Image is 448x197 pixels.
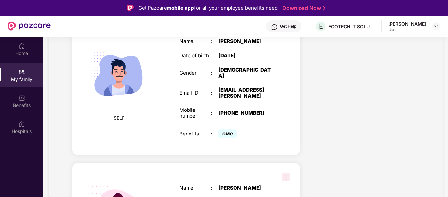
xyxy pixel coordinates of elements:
div: [PERSON_NAME] [388,21,426,27]
div: [DEMOGRAPHIC_DATA] [218,67,273,79]
span: GMC [218,129,237,138]
div: Name [179,38,211,44]
div: : [211,70,218,76]
img: svg+xml;base64,PHN2ZyBpZD0iQmVuZWZpdHMiIHhtbG5zPSJodHRwOi8vd3d3LnczLm9yZy8yMDAwL3N2ZyIgd2lkdGg9Ij... [18,95,25,101]
div: : [211,53,218,59]
div: : [211,110,218,116]
div: [PERSON_NAME] [218,185,273,191]
div: Get Pazcare for all your employee benefits need [138,4,278,12]
div: [DATE] [218,53,273,59]
img: svg+xml;base64,PHN2ZyBpZD0iRHJvcGRvd24tMzJ4MzIiIHhtbG5zPSJodHRwOi8vd3d3LnczLm9yZy8yMDAwL3N2ZyIgd2... [434,24,439,29]
img: svg+xml;base64,PHN2ZyBpZD0iSGVscC0zMngzMiIgeG1sbnM9Imh0dHA6Ly93d3cudzMub3JnLzIwMDAvc3ZnIiB3aWR0aD... [271,24,278,30]
div: [PHONE_NUMBER] [218,110,273,116]
img: Logo [127,5,134,11]
a: Download Now [282,5,324,12]
strong: mobile app [167,5,194,11]
div: Email ID [179,90,211,96]
img: New Pazcare Logo [8,22,51,31]
div: [EMAIL_ADDRESS][PERSON_NAME] [218,87,273,99]
img: svg+xml;base64,PHN2ZyB3aWR0aD0iMjAiIGhlaWdodD0iMjAiIHZpZXdCb3g9IjAgMCAyMCAyMCIgZmlsbD0ibm9uZSIgeG... [18,69,25,75]
div: Benefits [179,131,211,137]
div: : [211,38,218,44]
img: svg+xml;base64,PHN2ZyB3aWR0aD0iMzIiIGhlaWdodD0iMzIiIHZpZXdCb3g9IjAgMCAzMiAzMiIgZmlsbD0ibm9uZSIgeG... [282,173,290,181]
img: Stroke [323,5,325,12]
div: : [211,131,218,137]
div: Date of birth [179,53,211,59]
div: Gender [179,70,211,76]
img: svg+xml;base64,PHN2ZyBpZD0iSG9zcGl0YWxzIiB4bWxucz0iaHR0cDovL3d3dy53My5vcmcvMjAwMC9zdmciIHdpZHRoPS... [18,121,25,127]
span: SELF [114,114,124,122]
div: : [211,90,218,96]
div: User [388,27,426,32]
img: svg+xml;base64,PHN2ZyB4bWxucz0iaHR0cDovL3d3dy53My5vcmcvMjAwMC9zdmciIHdpZHRoPSIyMjQiIGhlaWdodD0iMT... [80,36,158,114]
div: [PERSON_NAME] [218,38,273,44]
div: Mobile number [179,107,211,119]
div: Get Help [280,24,296,29]
div: Name [179,185,211,191]
div: ECOTECH IT SOLUTIONS PRIVATE LIMITED [328,23,374,30]
img: svg+xml;base64,PHN2ZyBpZD0iSG9tZSIgeG1sbnM9Imh0dHA6Ly93d3cudzMub3JnLzIwMDAvc3ZnIiB3aWR0aD0iMjAiIG... [18,43,25,49]
span: E [319,22,323,30]
div: : [211,185,218,191]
